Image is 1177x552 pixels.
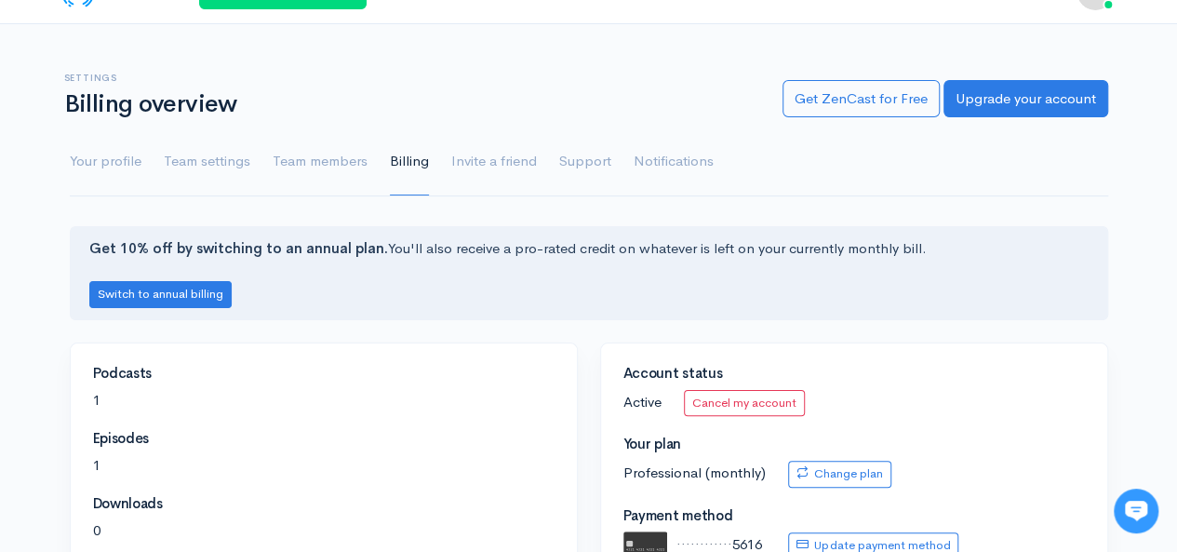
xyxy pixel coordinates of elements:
h4: Podcasts [93,366,555,382]
p: Active [623,390,1085,417]
span: New conversation [120,258,223,273]
p: Find an answer quickly [25,319,347,342]
a: Cancel my account [684,390,805,417]
h2: Just let us know if you need anything and we'll be happy to help! 🙂 [28,124,344,213]
h1: Billing overview [64,91,760,118]
iframe: gist-messenger-bubble-iframe [1114,489,1158,533]
h1: Hi 👋 [28,90,344,120]
a: Upgrade your account [943,80,1108,118]
button: Switch to annual billing [89,281,232,308]
button: New conversation [29,247,343,284]
h4: Episodes [93,431,555,447]
a: Change plan [788,461,891,488]
p: 1 [93,455,555,477]
h4: Payment method [623,508,1085,524]
h4: Account status [623,366,1085,382]
div: You'll also receive a pro-rated credit on whatever is left on your currently monthly bill. [70,226,1108,320]
a: Invite a friend [451,128,537,195]
input: Search articles [54,350,332,387]
p: 0 [93,520,555,542]
a: Your profile [70,128,141,195]
a: Get ZenCast for Free [782,80,940,118]
h4: Downloads [93,496,555,512]
strong: Get 10% off by switching to an annual plan. [89,239,388,257]
a: Team members [273,128,368,195]
a: Billing [390,128,429,195]
p: 1 [93,390,555,411]
h6: Settings [64,73,760,83]
h4: Your plan [623,437,1085,452]
a: Team settings [164,128,250,195]
a: Switch to annual billing [89,284,232,302]
a: Support [559,128,611,195]
p: Professional (monthly) [623,461,1085,488]
a: Notifications [634,128,714,195]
